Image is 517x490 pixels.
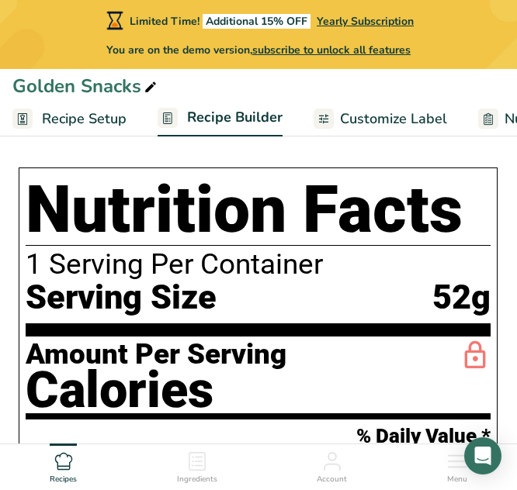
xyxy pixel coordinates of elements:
[12,102,127,136] a: Recipe Setup
[42,109,127,129] span: Recipe Setup
[26,419,491,453] section: % Daily Value *
[203,14,311,29] span: Additional 15% OFF
[447,474,467,485] span: Menu
[12,72,160,100] div: Golden Snacks
[432,279,491,317] span: 52g
[177,474,217,485] span: Ingredients
[317,444,347,486] a: Account
[252,43,411,57] span: subscribe to unlock all features
[26,340,286,368] div: Amount Per Serving
[158,100,283,137] a: Recipe Builder
[50,444,77,486] a: Recipes
[464,437,501,474] div: Open Intercom Messenger
[106,42,411,58] span: You are on the demo version,
[314,102,447,136] a: Customize Label
[50,474,77,485] span: Recipes
[103,11,414,29] div: Limited Time!
[26,368,286,413] div: Calories
[26,279,217,317] span: Serving Size
[187,107,283,128] span: Recipe Builder
[317,474,347,485] span: Account
[177,444,217,486] a: Ingredients
[26,174,491,245] h1: Nutrition Facts
[317,14,414,29] span: Yearly Subscription
[340,109,447,129] span: Customize Label
[26,249,491,280] div: 1 Serving Per Container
